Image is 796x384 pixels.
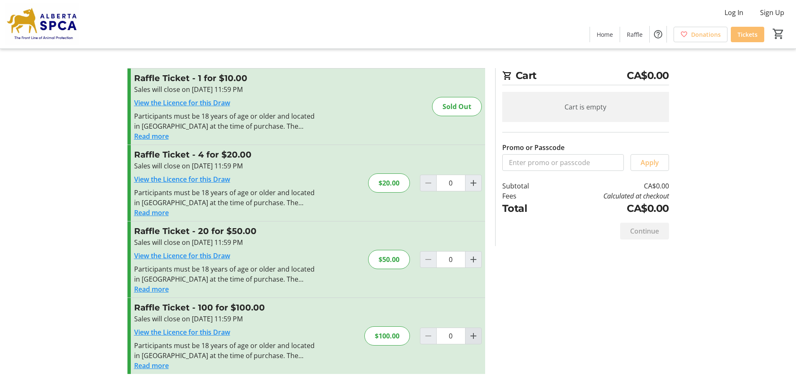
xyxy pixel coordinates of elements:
[753,6,791,19] button: Sign Up
[134,264,317,284] div: Participants must be 18 years of age or older and located in [GEOGRAPHIC_DATA] at the time of pur...
[364,326,410,346] div: $100.00
[738,30,758,39] span: Tickets
[650,26,666,43] button: Help
[590,27,620,42] a: Home
[134,72,317,84] h3: Raffle Ticket - 1 for $10.00
[550,191,669,201] td: Calculated at checkout
[134,188,317,208] div: Participants must be 18 years of age or older and located in [GEOGRAPHIC_DATA] at the time of pur...
[731,27,764,42] a: Tickets
[134,175,230,184] a: View the Licence for this Draw
[627,68,669,83] span: CA$0.00
[620,27,649,42] a: Raffle
[502,191,551,201] td: Fees
[631,154,669,171] button: Apply
[368,250,410,269] div: $50.00
[627,30,643,39] span: Raffle
[134,111,317,131] div: Participants must be 18 years of age or older and located in [GEOGRAPHIC_DATA] at the time of pur...
[134,237,317,247] div: Sales will close on [DATE] 11:59 PM
[597,30,613,39] span: Home
[134,301,317,314] h3: Raffle Ticket - 100 for $100.00
[134,148,317,161] h3: Raffle Ticket - 4 for $20.00
[465,328,481,344] button: Increment by one
[134,361,169,371] button: Read more
[550,201,669,216] td: CA$0.00
[134,328,230,337] a: View the Licence for this Draw
[134,161,317,171] div: Sales will close on [DATE] 11:59 PM
[134,84,317,94] div: Sales will close on [DATE] 11:59 PM
[432,97,482,116] div: Sold Out
[550,181,669,191] td: CA$0.00
[134,341,317,361] div: Participants must be 18 years of age or older and located in [GEOGRAPHIC_DATA] at the time of pur...
[691,30,721,39] span: Donations
[368,173,410,193] div: $20.00
[502,92,669,122] div: Cart is empty
[718,6,750,19] button: Log In
[502,68,669,85] h2: Cart
[674,27,727,42] a: Donations
[502,181,551,191] td: Subtotal
[5,3,79,45] img: Alberta SPCA's Logo
[436,328,465,344] input: Raffle Ticket Quantity
[134,131,169,141] button: Read more
[725,8,743,18] span: Log In
[465,175,481,191] button: Increment by one
[134,98,230,107] a: View the Licence for this Draw
[760,8,784,18] span: Sign Up
[502,154,624,171] input: Enter promo or passcode
[641,158,659,168] span: Apply
[134,314,317,324] div: Sales will close on [DATE] 11:59 PM
[134,251,230,260] a: View the Licence for this Draw
[134,208,169,218] button: Read more
[134,225,317,237] h3: Raffle Ticket - 20 for $50.00
[134,284,169,294] button: Read more
[436,251,465,268] input: Raffle Ticket Quantity
[502,142,565,153] label: Promo or Passcode
[465,252,481,267] button: Increment by one
[436,175,465,191] input: Raffle Ticket Quantity
[502,201,551,216] td: Total
[771,26,786,41] button: Cart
